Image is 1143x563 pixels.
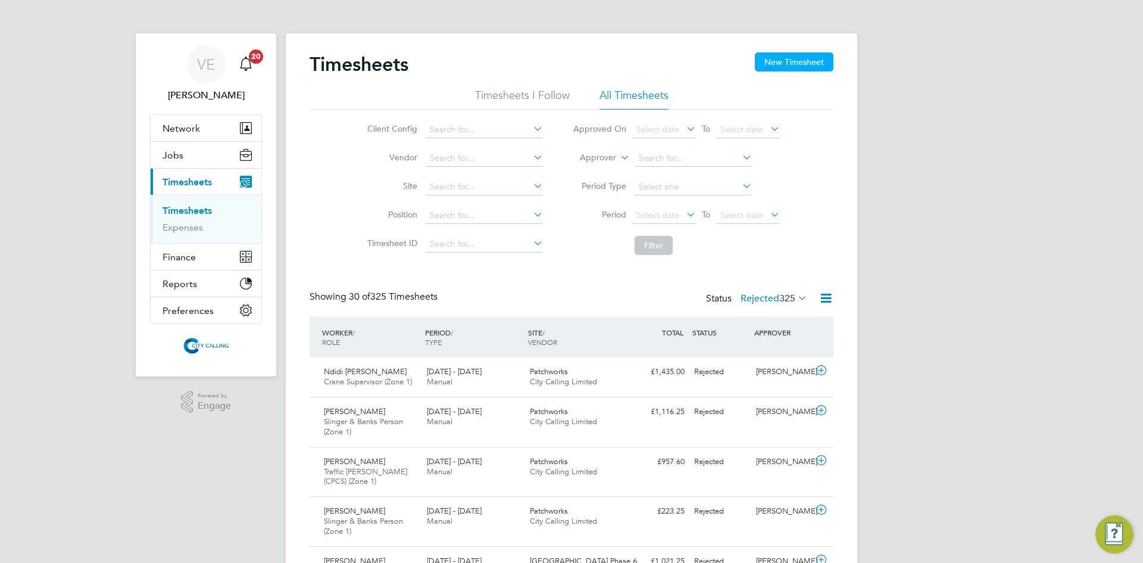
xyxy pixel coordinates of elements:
span: Jobs [163,150,183,161]
span: [PERSON_NAME] [324,506,385,516]
span: Patchworks [530,456,568,466]
input: Search for... [635,150,752,167]
img: citycalling-logo-retina.png [180,336,232,355]
li: All Timesheets [599,88,669,110]
span: Valeria Erdos [150,88,262,102]
span: TYPE [425,337,442,347]
span: Manual [427,466,452,477]
div: APPROVER [751,322,813,343]
button: Jobs [151,142,261,168]
input: Search for... [426,122,543,138]
button: Engage Resource Center [1095,515,1133,553]
div: £957.60 [627,452,689,472]
label: Approved On [573,123,626,134]
span: Slinger & Banks Person (Zone 1) [324,516,403,536]
span: Powered by [198,391,231,401]
div: [PERSON_NAME] [751,362,813,382]
span: / [542,328,545,337]
div: [PERSON_NAME] [751,502,813,521]
a: VE[PERSON_NAME] [150,45,262,102]
span: [DATE] - [DATE] [427,456,482,466]
span: TOTAL [662,328,683,337]
span: Traffic [PERSON_NAME] (CPCS) (Zone 1) [324,466,407,487]
div: [PERSON_NAME] [751,452,813,472]
a: Expenses [163,222,203,233]
label: Client Config [364,123,417,134]
label: Site [364,181,417,191]
span: Network [163,123,200,134]
div: £1,116.25 [627,402,689,422]
label: Position [364,209,417,220]
label: Approver [563,152,616,164]
div: Rejected [689,502,751,521]
span: Select date [720,124,763,135]
span: [DATE] - [DATE] [427,506,482,516]
span: VE [197,57,215,72]
button: Finance [151,244,261,270]
div: Showing [310,291,440,303]
span: [DATE] - [DATE] [427,366,482,377]
div: Rejected [689,452,751,472]
span: 325 Timesheets [349,291,438,303]
span: [PERSON_NAME] [324,406,385,416]
span: Crane Supervisor (Zone 1) [324,377,412,387]
span: Select date [636,124,679,135]
div: Status [706,291,810,307]
input: Select one [635,179,752,195]
button: New Timesheet [755,52,833,71]
span: 325 [779,293,795,304]
span: / [451,328,453,337]
span: VENDOR [528,337,557,347]
div: £1,435.00 [627,362,689,382]
span: Select date [720,210,763,220]
a: 20 [234,45,258,83]
span: Finance [163,251,196,263]
span: Patchworks [530,366,568,377]
button: Preferences [151,297,261,324]
span: City Calling Limited [530,466,597,477]
span: City Calling Limited [530,516,597,526]
span: Manual [427,377,452,387]
div: SITE [525,322,628,353]
span: Engage [198,401,231,411]
span: To [698,207,714,222]
li: Timesheets I Follow [475,88,570,110]
span: Slinger & Banks Person (Zone 1) [324,416,403,437]
span: Reports [163,278,197,290]
label: Timesheet ID [364,238,417,248]
span: [DATE] - [DATE] [427,406,482,416]
button: Reports [151,270,261,297]
span: Timesheets [163,176,212,188]
span: To [698,121,714,136]
div: WORKER [319,322,422,353]
button: Network [151,115,261,141]
span: Select date [636,210,679,220]
span: City Calling Limited [530,377,597,387]
div: Timesheets [151,195,261,243]
label: Vendor [364,152,417,163]
span: Ndidi [PERSON_NAME] [324,366,407,377]
a: Timesheets [163,205,212,216]
span: ROLE [322,337,340,347]
div: £223.25 [627,502,689,521]
a: Powered byEngage [181,391,232,413]
div: PERIOD [422,322,525,353]
div: Rejected [689,402,751,422]
div: STATUS [689,322,751,343]
div: [PERSON_NAME] [751,402,813,422]
h2: Timesheets [310,52,408,76]
span: Manual [427,416,452,427]
span: 30 of [349,291,370,303]
span: Manual [427,516,452,526]
span: [PERSON_NAME] [324,456,385,466]
input: Search for... [426,150,543,167]
span: / [352,328,355,337]
button: Timesheets [151,169,261,195]
span: Preferences [163,305,214,316]
input: Search for... [426,236,543,253]
div: Rejected [689,362,751,382]
input: Search for... [426,179,543,195]
span: Patchworks [530,406,568,416]
a: Go to home page [150,336,262,355]
input: Search for... [426,207,543,224]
